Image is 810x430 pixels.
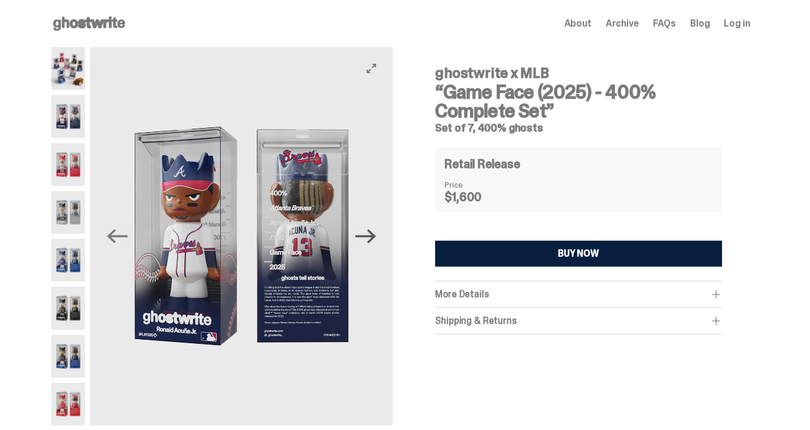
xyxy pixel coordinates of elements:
[51,383,86,425] img: 08-ghostwrite-mlb-game-face-complete-set-mike-trout.png
[690,19,710,28] a: Blog
[445,180,504,189] dt: Price
[352,224,378,250] button: Next
[435,241,721,267] button: BUY NOW
[51,287,86,329] img: 06-ghostwrite-mlb-game-face-complete-set-paul-skenes.png
[104,224,130,250] button: Previous
[606,19,639,28] a: Archive
[364,61,378,76] button: View full-screen
[51,95,86,137] img: 02-ghostwrite-mlb-game-face-complete-set-ronald-acuna-jr.png
[653,19,676,28] a: FAQs
[51,143,86,186] img: 03-ghostwrite-mlb-game-face-complete-set-bryce-harper.png
[445,191,504,203] dd: $1,600
[90,47,393,425] img: 02-ghostwrite-mlb-game-face-complete-set-ronald-acuna-jr.png
[724,19,750,28] a: Log in
[51,335,86,378] img: 07-ghostwrite-mlb-game-face-complete-set-juan-soto.png
[564,19,592,28] a: About
[445,158,520,170] h4: Retail Release
[51,47,86,90] img: 01-ghostwrite-mlb-game-face-complete-set.png
[435,315,721,327] div: Shipping & Returns
[435,288,488,300] span: More Details
[558,249,599,258] div: BUY NOW
[51,239,86,281] img: 05-ghostwrite-mlb-game-face-complete-set-shohei-ohtani.png
[435,83,721,120] h3: “Game Face (2025) - 400% Complete Set”
[435,123,721,133] h5: Set of 7, 400% ghosts
[51,191,86,234] img: 04-ghostwrite-mlb-game-face-complete-set-aaron-judge.png
[435,66,721,80] h4: ghostwrite x MLB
